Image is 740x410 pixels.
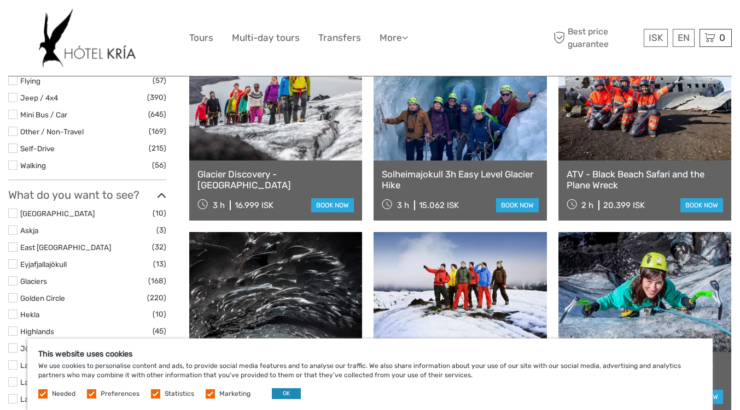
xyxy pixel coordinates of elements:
[101,389,139,399] label: Preferences
[152,159,166,171] span: (56)
[680,198,723,212] a: book now
[153,325,166,337] span: (45)
[311,198,354,212] a: book now
[673,29,695,47] div: EN
[649,32,663,43] span: ISK
[20,277,47,286] a: Glaciers
[153,207,166,219] span: (10)
[153,74,166,87] span: (57)
[603,200,645,210] div: 20.399 ISK
[27,338,713,410] div: We use cookies to personalise content and ads, to provide social media features and to analyse ou...
[197,169,354,191] a: Glacier Discovery - [GEOGRAPHIC_DATA]
[148,275,166,287] span: (168)
[718,32,727,43] span: 0
[189,30,213,46] a: Tours
[581,200,593,210] span: 2 h
[551,26,641,50] span: Best price guarantee
[20,395,76,403] a: Laugavegur Trail
[15,19,124,28] p: We're away right now. Please check back later!
[165,389,194,399] label: Statistics
[20,327,54,336] a: Highlands
[20,76,40,85] a: Flying
[20,294,65,302] a: Golden Circle
[156,224,166,236] span: (3)
[232,30,300,46] a: Multi-day tours
[20,310,39,319] a: Hekla
[20,344,138,353] a: Jökulsárlón/[GEOGRAPHIC_DATA]
[20,110,67,119] a: Mini Bus / Car
[20,144,55,153] a: Self-Drive
[149,125,166,138] span: (169)
[496,198,539,212] a: book now
[39,8,136,68] img: 532-e91e591f-ac1d-45f7-9962-d0f146f45aa0_logo_big.jpg
[152,241,166,253] span: (32)
[272,388,301,399] button: OK
[8,188,166,201] h3: What do you want to see?
[153,258,166,270] span: (13)
[20,361,63,370] a: Lake Mývatn
[148,108,166,121] span: (645)
[382,169,538,191] a: Solheimajokull 3h Easy Level Glacier Hike
[20,127,84,136] a: Other / Non-Travel
[20,260,67,269] a: Eyjafjallajökull
[318,30,361,46] a: Transfers
[235,200,273,210] div: 16.999 ISK
[147,91,166,104] span: (390)
[149,142,166,155] span: (215)
[20,93,58,102] a: Jeep / 4x4
[52,389,75,399] label: Needed
[126,17,139,30] button: Open LiveChat chat widget
[153,308,166,320] span: (10)
[213,200,225,210] span: 3 h
[20,209,95,218] a: [GEOGRAPHIC_DATA]
[20,378,81,387] a: Landmannalaugar
[147,292,166,304] span: (220)
[20,161,46,170] a: Walking
[380,30,408,46] a: More
[20,243,111,252] a: East [GEOGRAPHIC_DATA]
[20,226,38,235] a: Askja
[38,349,702,359] h5: This website uses cookies
[419,200,459,210] div: 15.062 ISK
[397,200,409,210] span: 3 h
[567,169,723,191] a: ATV - Black Beach Safari and the Plane Wreck
[219,389,250,399] label: Marketing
